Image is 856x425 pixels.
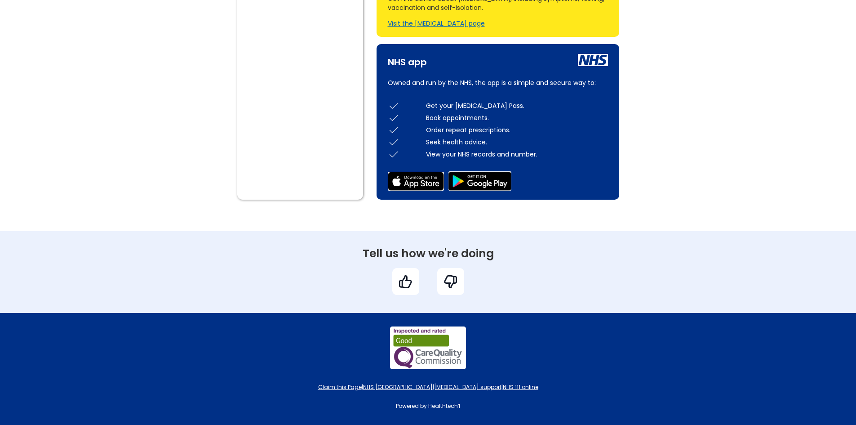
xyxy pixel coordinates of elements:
[388,77,608,88] p: Owned and run by the NHS, the app is a simple and secure way to:
[426,113,608,122] div: Book appointments.
[503,383,538,391] a: NHS 111 online
[426,150,608,159] div: View your NHS records and number.
[388,136,400,148] img: check icon
[426,125,608,134] div: Order repeat prescriptions.
[388,19,485,28] a: Visit the [MEDICAL_DATA] page
[233,383,624,392] div: | | |
[578,54,608,66] img: nhs icon white
[388,148,400,160] img: check icon
[388,172,444,191] img: app store icon
[388,124,400,136] img: check icon
[426,101,608,110] div: Get your [MEDICAL_DATA] Pass.
[363,383,433,391] a: NHS [GEOGRAPHIC_DATA]
[390,327,466,369] img: practice cqc rating badge image
[217,249,639,258] div: Tell us how we're doing
[318,383,362,391] a: Claim this Page
[388,53,427,67] div: NHS app
[428,268,473,295] a: bad feedback icon
[448,171,511,191] img: google play store icon
[233,402,624,411] div: Powered by Healthtech
[388,112,400,124] img: check icon
[458,402,460,410] strong: 1
[383,268,428,295] a: good feedback icon
[434,383,501,391] a: [MEDICAL_DATA] support
[426,138,608,147] div: Seek health advice.
[388,99,400,112] img: check icon
[398,274,413,290] img: good feedback icon
[443,274,458,290] img: bad feedback icon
